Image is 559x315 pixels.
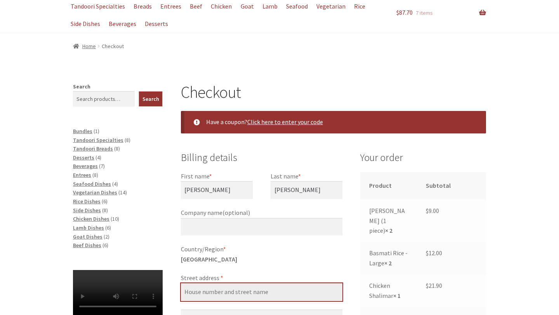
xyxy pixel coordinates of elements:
[126,137,129,144] span: 8
[396,9,413,16] span: 87.70
[73,233,102,240] a: Goat Dishes
[181,171,253,182] label: First name
[247,118,323,126] a: Enter your coupon code
[181,208,342,218] label: Company name
[73,189,117,196] a: Vegetarian Dishes
[73,215,109,222] a: Chicken Dishes
[396,9,399,16] span: $
[181,283,342,301] input: House number and street name
[94,171,97,178] span: 8
[73,83,90,90] label: Search
[271,171,342,182] label: Last name
[360,242,417,275] td: Basmati Rice - Large
[114,180,116,187] span: 4
[73,42,486,51] nav: breadcrumbs
[426,282,429,289] span: $
[107,224,109,231] span: 6
[139,91,163,107] button: Search
[103,198,106,205] span: 6
[104,207,106,214] span: 8
[181,150,342,166] h3: Billing details
[73,137,123,144] a: Tandoori Specialties
[181,255,237,263] strong: [GEOGRAPHIC_DATA]
[73,91,135,107] input: Search products…
[73,145,113,152] a: Tandoori Breads
[97,154,100,161] span: 4
[101,163,103,170] span: 7
[360,200,417,242] td: [PERSON_NAME] (1 piece)
[95,128,98,135] span: 1
[426,249,429,257] span: $
[360,150,486,172] h3: Your order
[416,9,433,16] span: 7 items
[73,43,96,50] a: Home
[73,224,104,231] a: Lamb Dishes
[73,242,101,249] a: Beef Dishes
[116,145,118,152] span: 8
[222,209,250,216] span: (optional)
[112,215,118,222] span: 10
[384,259,392,267] strong: × 2
[385,227,392,234] strong: × 2
[105,233,108,240] span: 2
[426,207,439,215] bdi: 9.00
[426,282,442,289] bdi: 21.90
[104,242,107,249] span: 6
[73,171,91,178] a: Entrees
[120,189,125,196] span: 14
[360,172,417,200] th: Product
[73,207,101,214] a: Side Dishes
[181,244,342,254] label: Country/Region
[73,198,101,205] a: Rice Dishes
[426,249,442,257] bdi: 12.00
[73,163,98,170] a: Beverages
[73,128,92,135] a: Bundles
[96,42,102,51] span: /
[105,15,140,33] a: Beverages
[181,111,486,133] div: Have a coupon?
[141,15,172,33] a: Desserts
[393,292,401,299] strong: × 1
[181,82,486,102] h1: Checkout
[73,180,111,187] a: Seafood Dishes
[426,207,429,215] span: $
[73,154,94,161] a: Desserts
[181,273,342,283] label: Street address
[360,275,417,307] td: Chicken Shalimar
[417,172,486,200] th: Subtotal
[67,15,104,33] a: Side Dishes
